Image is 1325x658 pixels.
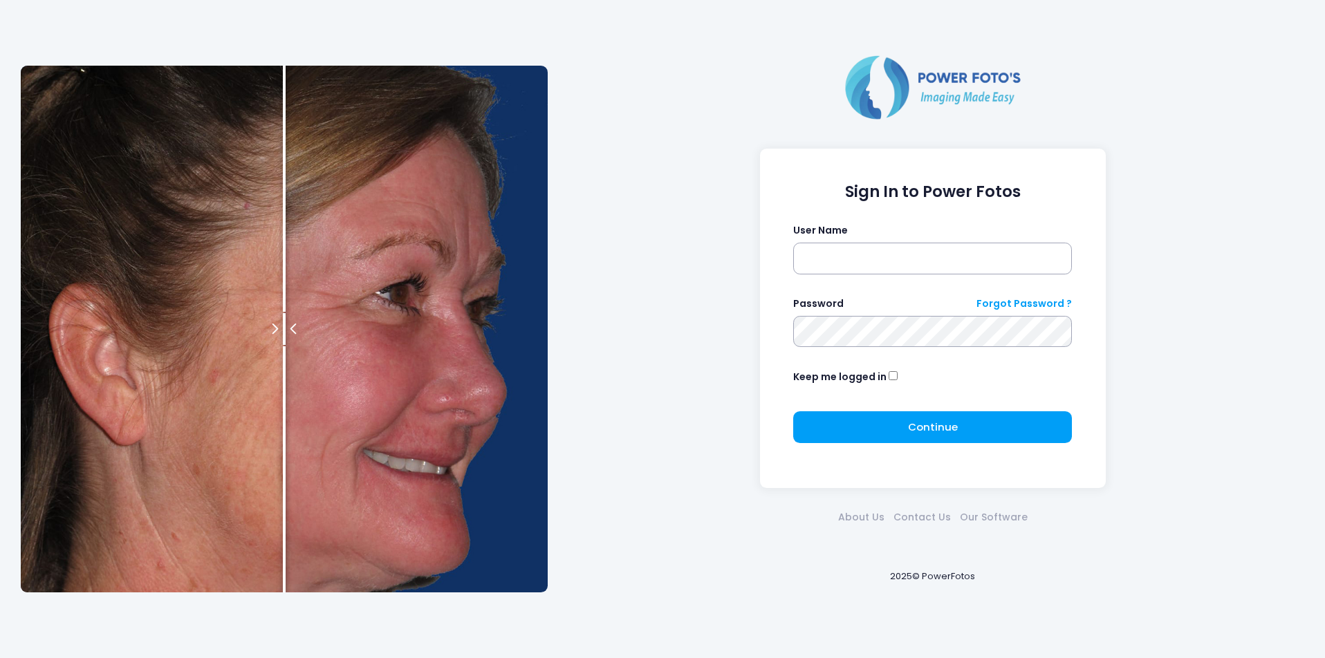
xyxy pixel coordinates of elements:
[793,223,848,238] label: User Name
[889,510,955,525] a: Contact Us
[833,510,889,525] a: About Us
[561,547,1304,606] div: 2025© PowerFotos
[793,182,1072,201] h1: Sign In to Power Fotos
[793,411,1072,443] button: Continue
[840,53,1026,122] img: Logo
[976,297,1072,311] a: Forgot Password ?
[793,297,844,311] label: Password
[955,510,1032,525] a: Our Software
[908,420,958,434] span: Continue
[793,370,887,384] label: Keep me logged in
